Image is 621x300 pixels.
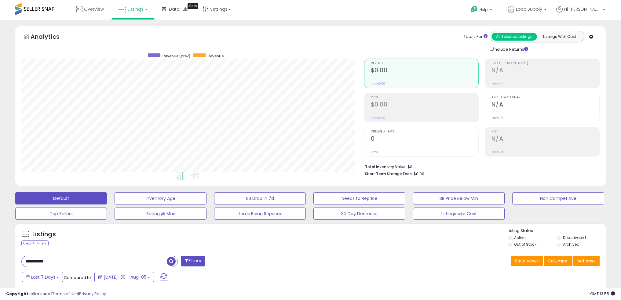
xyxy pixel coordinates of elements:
[573,256,600,266] button: Actions
[548,258,567,264] span: Columns
[208,53,224,59] span: Revenue
[371,101,479,109] h2: $0.00
[470,5,478,13] i: Get Help
[181,256,205,266] button: Filters
[491,67,599,75] h2: N/A
[371,62,479,65] span: Revenue
[169,6,188,12] span: DataHub
[563,242,579,247] label: Archived
[466,1,498,20] a: Help
[371,82,385,85] small: Prev: $0.00
[365,163,595,170] li: $0
[31,32,71,42] h5: Analytics
[508,228,606,234] p: Listing States:
[64,275,92,280] span: Compared to:
[163,53,190,59] span: Revenue (prev)
[590,291,615,297] span: 2025-08-15 13:55 GMT
[491,33,537,41] button: All Selected Listings
[480,7,488,12] span: Help
[94,272,154,282] button: [DATE]-30 - Aug-05
[104,274,146,280] span: [DATE]-30 - Aug-05
[544,256,572,266] button: Columns
[537,33,582,41] button: Listings With Cost
[371,116,385,120] small: Prev: $0.00
[491,62,599,65] span: Profit [PERSON_NAME]
[491,135,599,143] h2: N/A
[491,150,503,154] small: Prev: N/A
[512,192,604,204] button: Non Competitive
[79,291,106,297] a: Privacy Policy
[371,150,379,154] small: Prev: 0
[32,230,56,239] h5: Listings
[31,274,55,280] span: Last 7 Days
[214,208,306,220] button: Items Being Repriced
[84,6,104,12] span: Overview
[188,3,198,9] div: Tooltip anchor
[511,256,543,266] button: Save View
[6,291,106,297] div: seller snap | |
[563,235,586,240] label: Deactivated
[491,82,503,85] small: Prev: N/A
[516,6,542,12] span: LocalSupply
[491,116,503,120] small: Prev: N/A
[15,208,107,220] button: Top Sellers
[15,192,107,204] button: Default
[491,130,599,133] span: ROI
[371,130,479,133] span: Ordered Items
[313,208,405,220] button: 30 Day Decrease
[371,135,479,143] h2: 0
[371,96,479,99] span: Profit
[413,192,505,204] button: BB Price Below Min
[128,6,144,12] span: Listings
[491,101,599,109] h2: N/A
[52,291,78,297] a: Terms of Use
[365,171,413,176] b: Short Term Storage Fees:
[365,164,407,169] b: Total Inventory Value:
[556,6,605,20] a: Hi [PERSON_NAME]
[464,34,488,40] div: Totals For
[371,67,479,75] h2: $0.00
[413,208,505,220] button: Listings w/o Cost
[514,235,525,240] label: Active
[313,192,405,204] button: Needs to Reprice
[491,96,599,99] span: Avg. Buybox Share
[214,192,306,204] button: BB Drop in 7d
[22,272,63,282] button: Last 7 Days
[115,208,206,220] button: Selling @ Max
[564,6,601,12] span: Hi [PERSON_NAME]
[414,171,424,177] span: $0.00
[21,240,49,246] div: Clear All Filters
[115,192,206,204] button: Inventory Age
[514,242,536,247] label: Out of Stock
[485,45,535,52] div: Include Returns
[6,291,28,297] strong: Copyright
